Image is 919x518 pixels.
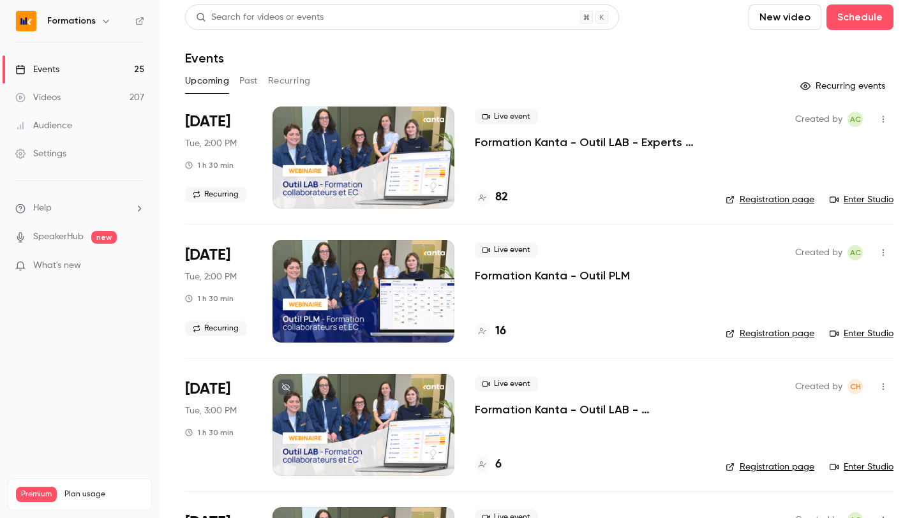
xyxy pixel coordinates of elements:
div: 1 h 30 min [185,293,234,304]
img: Formations [16,11,36,31]
span: Premium [16,487,57,502]
span: Tue, 2:00 PM [185,137,237,150]
a: Enter Studio [830,327,893,340]
div: Events [15,63,59,76]
button: Schedule [826,4,893,30]
span: CH [850,379,861,394]
span: [DATE] [185,379,230,399]
button: Recurring events [795,76,893,96]
span: Help [33,202,52,215]
div: Videos [15,91,61,104]
span: new [91,231,117,244]
a: SpeakerHub [33,230,84,244]
a: 82 [475,189,508,206]
a: Registration page [726,327,814,340]
span: AC [850,112,861,127]
span: Created by [795,112,842,127]
div: Settings [15,147,66,160]
div: 1 h 30 min [185,160,234,170]
h4: 6 [495,456,502,473]
h4: 16 [495,323,506,340]
h1: Events [185,50,224,66]
span: Live event [475,242,538,258]
div: Audience [15,119,72,132]
a: Registration page [726,193,814,206]
span: Recurring [185,187,246,202]
a: Enter Studio [830,461,893,473]
div: Sep 30 Tue, 2:00 PM (Europe/Paris) [185,107,252,209]
a: Enter Studio [830,193,893,206]
span: Anaïs Cachelou [848,112,863,127]
div: Search for videos or events [196,11,324,24]
button: Past [239,71,258,91]
span: Created by [795,245,842,260]
a: Registration page [726,461,814,473]
a: 16 [475,323,506,340]
span: Recurring [185,321,246,336]
li: help-dropdown-opener [15,202,144,215]
button: Upcoming [185,71,229,91]
div: Sep 30 Tue, 2:00 PM (Europe/Paris) [185,240,252,342]
span: Chloé Hauvel [848,379,863,394]
span: [DATE] [185,112,230,132]
span: [DATE] [185,245,230,265]
span: Tue, 2:00 PM [185,270,237,283]
span: Anaïs Cachelou [848,245,863,260]
span: Created by [795,379,842,394]
span: Tue, 3:00 PM [185,404,237,417]
div: 1 h 30 min [185,427,234,438]
a: Formation Kanta - Outil PLM [475,268,630,283]
a: Formation Kanta - Outil LAB - [PERSON_NAME] [475,402,705,417]
span: Live event [475,376,538,392]
a: Formation Kanta - Outil LAB - Experts Comptables & Collaborateurs [475,135,705,150]
button: New video [749,4,821,30]
span: What's new [33,259,81,272]
span: AC [850,245,861,260]
span: Live event [475,109,538,124]
a: 6 [475,456,502,473]
h4: 82 [495,189,508,206]
div: Sep 30 Tue, 3:00 PM (Europe/Paris) [185,374,252,476]
span: Plan usage [64,489,144,500]
button: Recurring [268,71,311,91]
iframe: Noticeable Trigger [129,260,144,272]
h6: Formations [47,15,96,27]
